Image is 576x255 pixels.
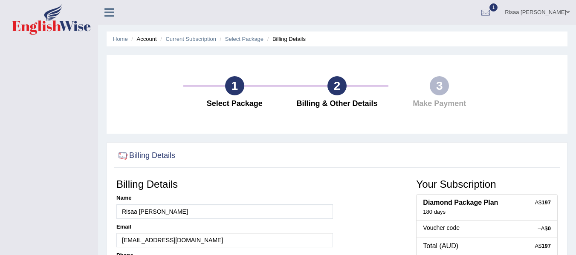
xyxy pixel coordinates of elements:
[423,242,551,250] h4: Total (AUD)
[423,199,498,206] b: Diamond Package Plan
[535,242,551,250] div: A$
[129,35,156,43] li: Account
[225,36,263,42] a: Select Package
[290,100,384,108] h4: Billing & Other Details
[416,179,558,190] h3: Your Subscription
[225,76,244,95] div: 1
[538,225,551,232] div: –A$
[116,149,175,162] h2: Billing Details
[327,76,347,95] div: 2
[116,194,131,202] label: Name
[188,100,281,108] h4: Select Package
[548,225,551,232] strong: 0
[116,223,131,231] label: Email
[535,199,551,206] div: A$
[113,36,128,42] a: Home
[541,243,551,249] strong: 197
[541,199,551,206] strong: 197
[116,179,333,190] h3: Billing Details
[423,209,551,216] div: 180 days
[489,3,498,11] span: 1
[165,36,216,42] a: Current Subscription
[423,225,551,231] h5: Voucher code
[393,100,486,108] h4: Make Payment
[430,76,449,95] div: 3
[265,35,306,43] li: Billing Details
